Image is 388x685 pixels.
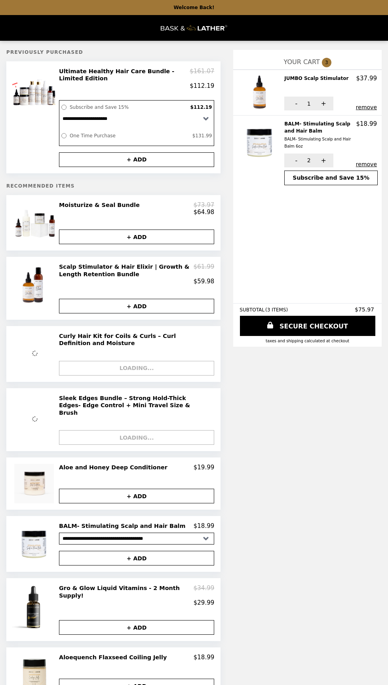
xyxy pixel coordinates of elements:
button: + ADD [59,489,214,503]
a: SECURE CHECKOUT [240,316,375,336]
button: + [312,97,333,110]
h2: JUMBO Scalp Stimulator [284,75,352,82]
h5: Previously Purchased [6,49,221,55]
p: $18.99 [194,654,215,661]
button: + ADD [59,551,214,565]
span: SUBTOTAL [240,307,265,313]
img: Scalp Stimulator & Hair Elixir | Growth & Length Retention Bundle [12,263,58,307]
label: $112.19 [188,102,214,112]
select: Select a subscription option [59,112,214,126]
h2: BALM- Stimulating Scalp and Hair Balm [59,522,189,529]
img: BALM- Stimulating Scalp and Hair Balm [12,522,57,565]
p: $19.99 [194,464,215,471]
p: $18.99 [356,120,377,127]
img: Aloe and Honey Deep Conditioner [14,464,56,503]
img: JUMBO Scalp Stimulator [242,75,279,110]
button: + ADD [59,152,214,167]
label: One Time Purchase [68,131,190,140]
button: remove [356,104,377,110]
p: $59.98 [194,278,215,285]
button: - [284,154,306,167]
button: + [312,154,333,167]
span: 3 [322,58,331,67]
h2: Curly Hair Kit for Coils & Curls – Curl Definition and Moisture [59,332,210,347]
button: + ADD [59,620,214,635]
p: $161.07 [190,68,214,82]
h2: Scalp Stimulator & Hair Elixir | Growth & Length Retention Bundle [59,263,194,278]
span: 2 [307,157,311,163]
p: $29.99 [194,599,215,606]
p: $37.99 [356,75,377,82]
p: $18.99 [194,522,215,529]
p: $34.99 [194,584,215,599]
span: ( 3 ITEMS ) [265,307,288,313]
p: $73.97 [194,201,215,209]
h2: Ultimate Healthy Hair Care Bundle - Limited Edition [59,68,190,82]
button: + ADD [59,299,214,313]
span: 1 [307,101,311,107]
h2: BALM- Stimulating Scalp and Hair Balm [284,120,356,150]
span: $75.97 [355,306,375,313]
span: YOUR CART [284,58,320,66]
img: BALM- Stimulating Scalp and Hair Balm [237,120,283,165]
p: $61.99 [194,263,215,278]
img: Ultimate Healthy Hair Care Bundle - Limited Edition [12,68,58,112]
label: $131.99 [190,131,214,140]
h2: Moisturize & Seal Bundle [59,201,143,209]
div: Taxes and Shipping calculated at checkout [240,339,375,343]
h2: Sleek Edges Bundle – Strong Hold-Thick Edges- Edge Control + Mini Travel Size & Brush [59,395,210,416]
button: + ADD [59,230,214,244]
img: Moisturize & Seal Bundle [12,201,57,244]
img: Gro & Glow Liquid Vitamins - 2 Month Supply! [12,584,58,629]
p: $112.19 [190,82,214,89]
div: BALM- Stimulating Scalp and Hair Balm 6oz [284,136,353,150]
h2: Gro & Glow Liquid Vitamins - 2 Month Supply! [59,584,194,599]
h2: Aloequench Flaxseed Coiling Jelly [59,654,170,661]
label: Subscribe and Save 15% [68,102,188,112]
select: Select a product variant [59,533,214,545]
button: remove [356,161,377,167]
button: Subscribe and Save 15% [284,171,378,185]
p: $64.98 [194,209,215,216]
p: Welcome Back! [173,5,214,10]
h2: Aloe and Honey Deep Conditioner [59,464,171,471]
button: - [284,97,306,110]
img: Brand Logo [161,20,227,36]
h5: Recommended Items [6,183,221,189]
